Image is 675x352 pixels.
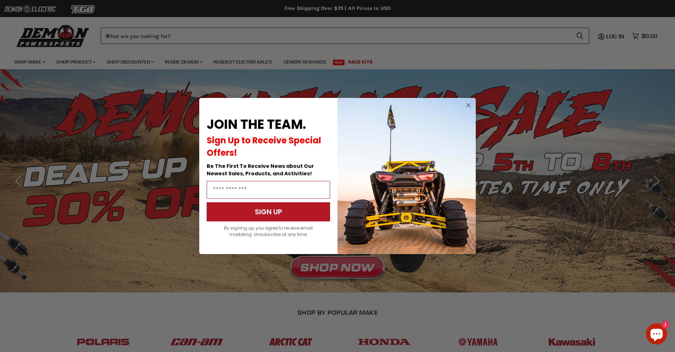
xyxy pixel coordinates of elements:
span: Sign Up to Receive Special Offers! [207,134,321,159]
input: Email Address [207,181,330,199]
span: By signing up, you agree to receive email marketing. Unsubscribe at any time. [224,225,313,237]
button: Close dialog [464,101,473,110]
inbox-online-store-chat: Shopify online store chat [644,323,669,346]
span: JOIN THE TEAM. [207,115,306,133]
img: a9095488-b6e7-41ba-879d-588abfab540b.jpeg [337,98,476,254]
span: Be The First To Receive News about Our Newest Sales, Products, and Activities! [207,163,314,177]
button: SIGN UP [207,202,330,221]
